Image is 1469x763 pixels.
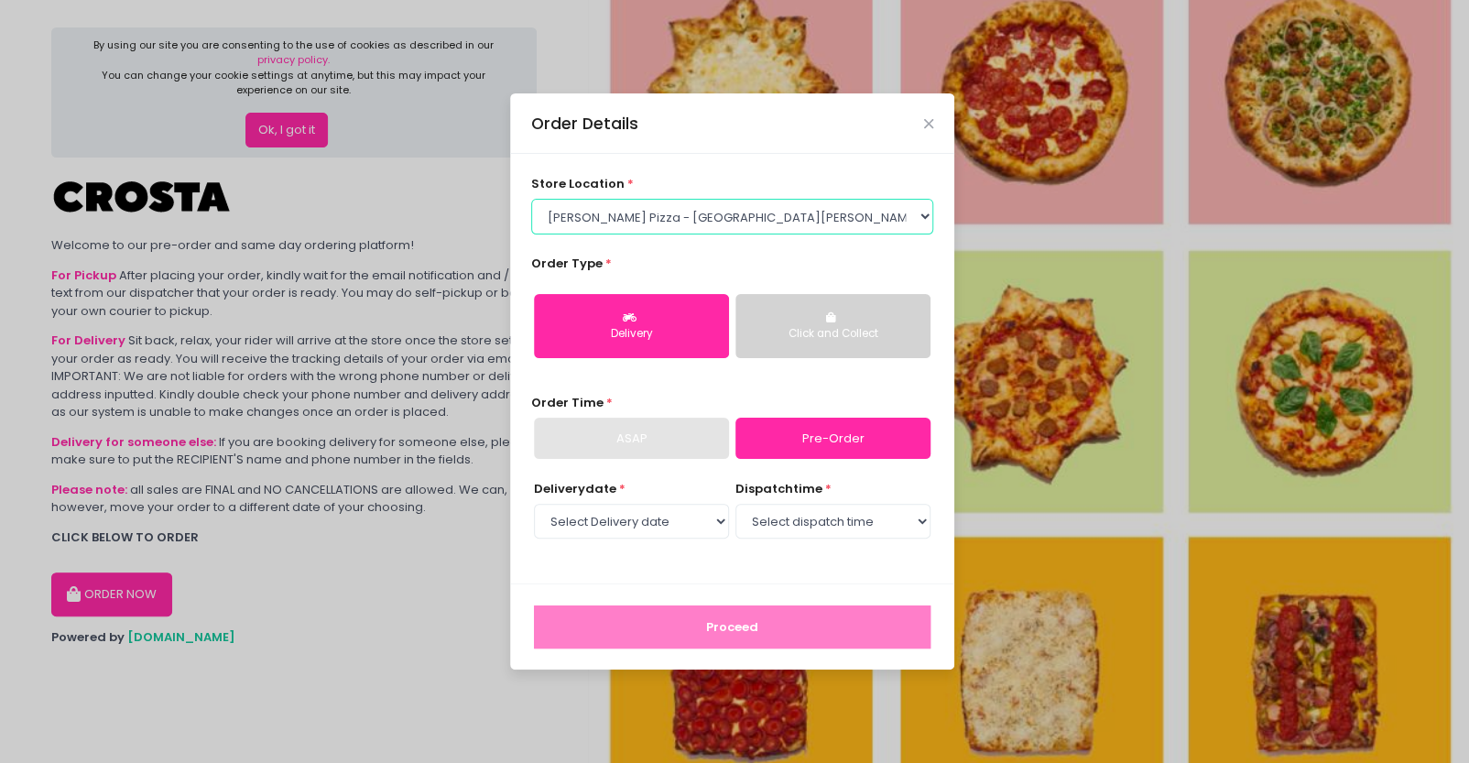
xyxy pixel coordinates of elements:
[534,480,616,497] span: Delivery date
[531,394,604,411] span: Order Time
[547,326,716,343] div: Delivery
[735,480,822,497] span: dispatch time
[534,294,729,358] button: Delivery
[924,119,933,128] button: Close
[531,255,603,272] span: Order Type
[531,175,625,192] span: store location
[748,326,918,343] div: Click and Collect
[735,294,930,358] button: Click and Collect
[534,605,930,649] button: Proceed
[735,418,930,460] a: Pre-Order
[531,112,638,136] div: Order Details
